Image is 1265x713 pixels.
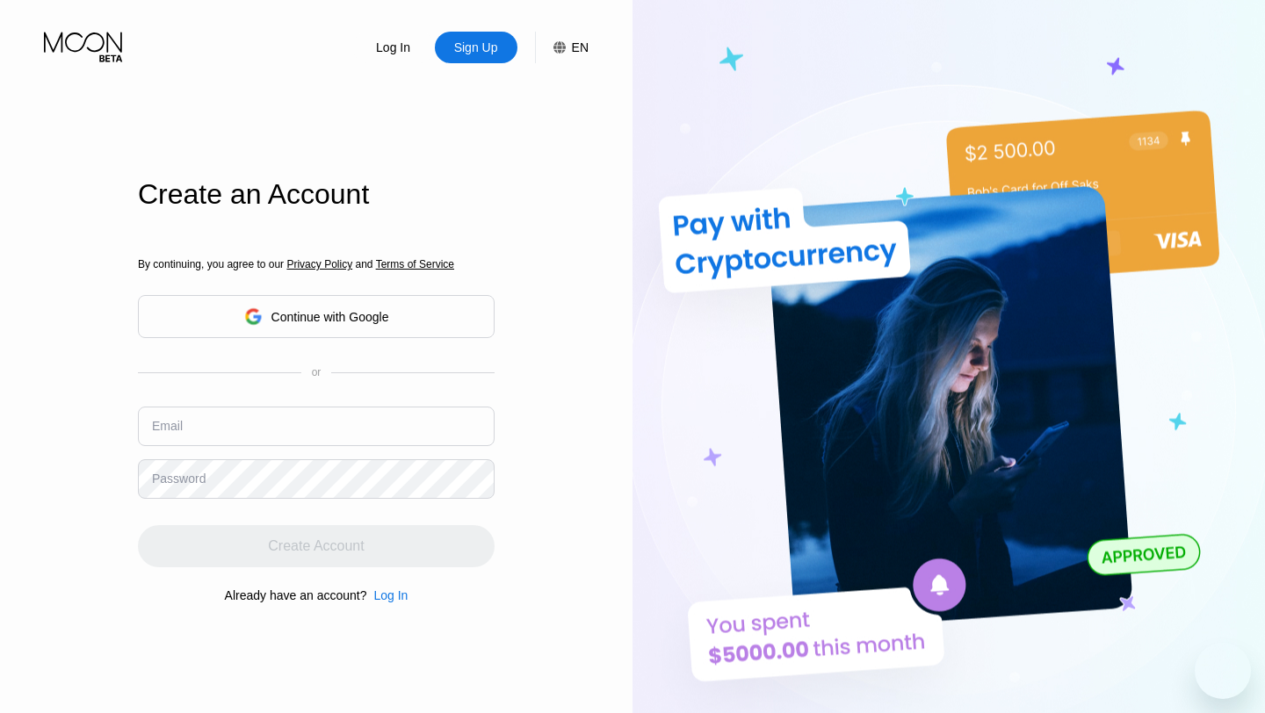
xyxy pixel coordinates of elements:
[312,366,322,378] div: or
[366,588,408,602] div: Log In
[352,32,435,63] div: Log In
[138,258,495,270] div: By continuing, you agree to our
[152,419,183,433] div: Email
[152,472,206,486] div: Password
[286,258,352,270] span: Privacy Policy
[352,258,376,270] span: and
[535,32,589,63] div: EN
[138,178,495,211] div: Create an Account
[452,39,500,56] div: Sign Up
[1195,643,1251,699] iframe: Button to launch messaging window
[374,39,412,56] div: Log In
[376,258,454,270] span: Terms of Service
[373,588,408,602] div: Log In
[225,588,367,602] div: Already have an account?
[435,32,517,63] div: Sign Up
[271,310,389,324] div: Continue with Google
[138,295,495,338] div: Continue with Google
[572,40,589,54] div: EN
